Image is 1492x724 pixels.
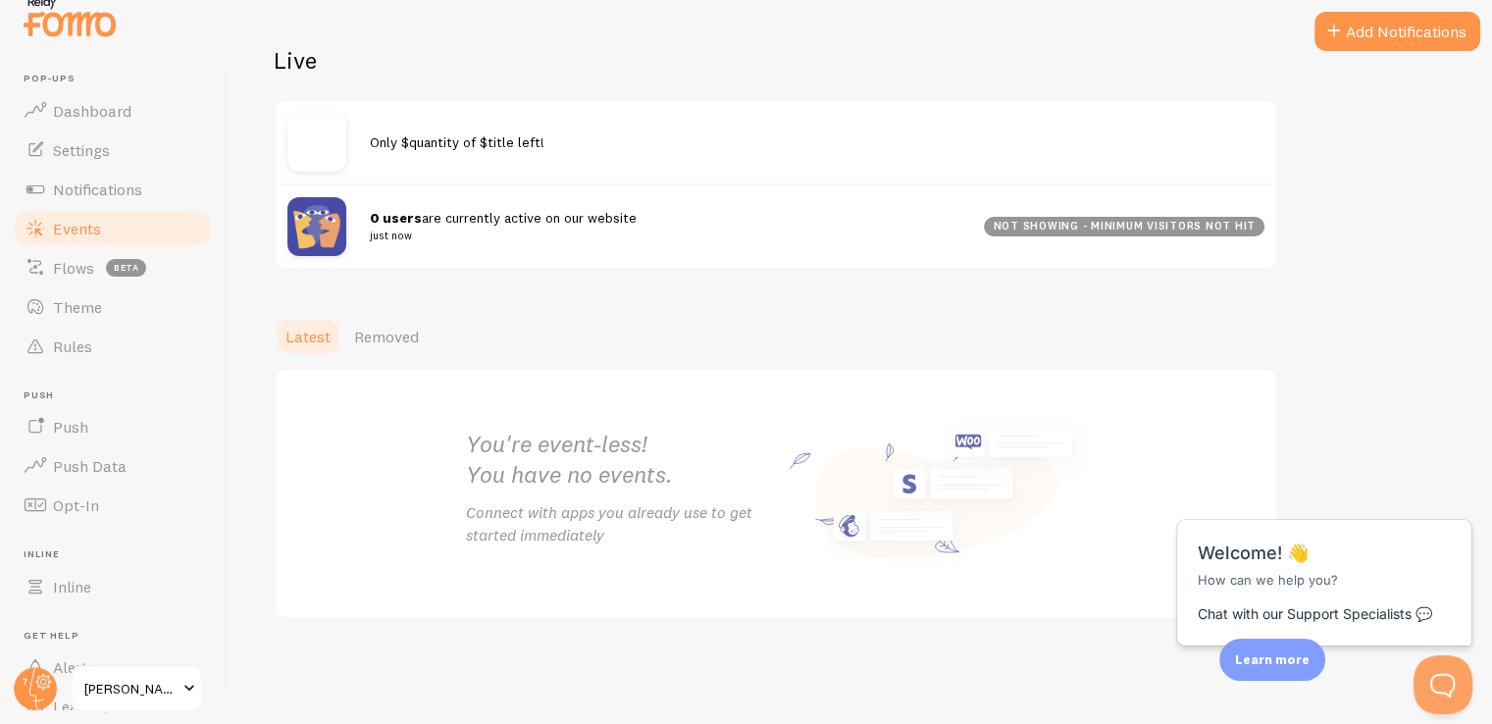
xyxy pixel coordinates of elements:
[370,209,422,227] strong: 0 users
[12,647,214,687] a: Alerts
[1235,650,1310,669] p: Learn more
[53,495,99,515] span: Opt-In
[1219,639,1325,681] div: Learn more
[53,417,88,437] span: Push
[24,73,214,85] span: Pop-ups
[274,317,342,356] a: Latest
[24,548,214,561] span: Inline
[12,287,214,327] a: Theme
[53,577,91,596] span: Inline
[12,486,214,525] a: Opt-In
[53,180,142,199] span: Notifications
[1314,12,1480,51] button: Add Notifications
[287,197,346,256] img: pageviews.png
[53,657,95,677] span: Alerts
[12,130,214,170] a: Settings
[12,407,214,446] a: Push
[12,170,214,209] a: Notifications
[53,219,101,238] span: Events
[370,209,960,245] span: are currently active on our website
[354,327,419,346] span: Removed
[12,248,214,287] a: Flows beta
[53,297,102,317] span: Theme
[84,677,178,700] span: [PERSON_NAME]-h-dev-store-1
[1414,655,1472,714] iframe: Help Scout Beacon - Open
[106,259,146,277] span: beta
[53,140,110,160] span: Settings
[1167,471,1483,655] iframe: Help Scout Beacon - Messages and Notifications
[12,567,214,606] a: Inline
[342,317,431,356] a: Removed
[370,133,544,151] span: Only $quantity of $title left!
[53,336,92,356] span: Rules
[287,113,346,172] img: no_image.svg
[53,456,127,476] span: Push Data
[466,501,776,546] p: Connect with apps you already use to get started immediately
[274,45,1278,76] h2: Live
[24,389,214,402] span: Push
[71,665,203,712] a: [PERSON_NAME]-h-dev-store-1
[53,101,131,121] span: Dashboard
[53,258,94,278] span: Flows
[24,630,214,643] span: Get Help
[984,217,1264,236] div: not showing - minimum visitors not hit
[12,446,214,486] a: Push Data
[370,227,960,244] small: just now
[466,429,776,490] h2: You're event-less! You have no events.
[285,327,331,346] span: Latest
[12,209,214,248] a: Events
[12,327,214,366] a: Rules
[12,91,214,130] a: Dashboard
